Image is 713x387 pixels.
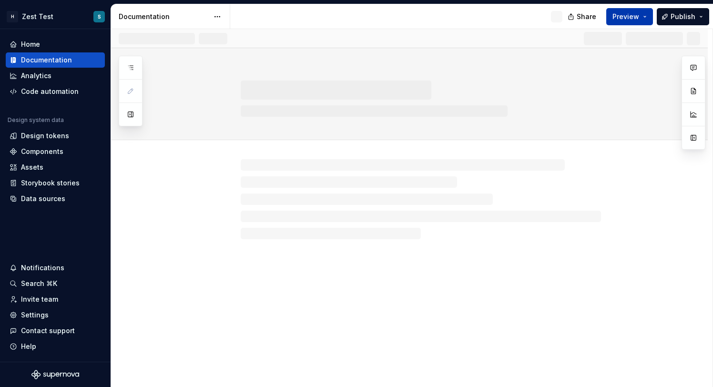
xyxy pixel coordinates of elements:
a: Data sources [6,191,105,206]
div: Notifications [21,263,64,273]
div: H [7,11,18,22]
div: Search ⌘K [21,279,57,288]
button: Preview [606,8,653,25]
span: Preview [612,12,639,21]
div: Home [21,40,40,49]
a: Components [6,144,105,159]
a: Design tokens [6,128,105,143]
div: Data sources [21,194,65,204]
button: Publish [657,8,709,25]
div: Analytics [21,71,51,81]
a: Assets [6,160,105,175]
svg: Supernova Logo [31,370,79,379]
a: Code automation [6,84,105,99]
a: Documentation [6,52,105,68]
div: Components [21,147,63,156]
div: Code automation [21,87,79,96]
button: Search ⌘K [6,276,105,291]
div: Design tokens [21,131,69,141]
div: Help [21,342,36,351]
a: Invite team [6,292,105,307]
div: Storybook stories [21,178,80,188]
a: Analytics [6,68,105,83]
div: Invite team [21,295,58,304]
button: Share [563,8,602,25]
div: Documentation [21,55,72,65]
button: Contact support [6,323,105,338]
div: Contact support [21,326,75,336]
a: Home [6,37,105,52]
div: Documentation [119,12,209,21]
span: Publish [671,12,695,21]
button: HZest TestS [2,6,109,27]
a: Settings [6,307,105,323]
div: S [98,13,101,20]
div: Assets [21,163,43,172]
button: Help [6,339,105,354]
button: Notifications [6,260,105,275]
div: Zest Test [22,12,53,21]
span: Share [577,12,596,21]
a: Storybook stories [6,175,105,191]
div: Design system data [8,116,64,124]
div: Settings [21,310,49,320]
